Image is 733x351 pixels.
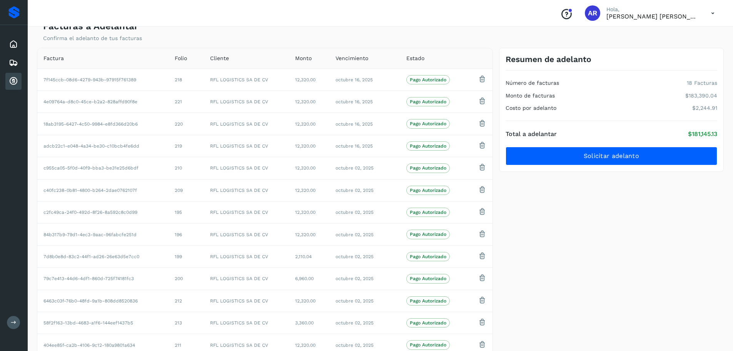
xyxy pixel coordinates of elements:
td: 4e09764a-d8c0-45ce-b2a2-828affd90f8e [37,91,169,113]
td: 58f2f163-13bd-4683-a1f6-144eef1437b5 [37,312,169,334]
span: octubre 02, 2025 [336,276,374,281]
td: RFL LOGISTICS SA DE CV [204,179,289,201]
span: octubre 16, 2025 [336,99,373,104]
span: Vencimiento [336,54,368,62]
td: RFL LOGISTICS SA DE CV [204,290,289,312]
td: 209 [169,179,204,201]
span: octubre 16, 2025 [336,77,373,82]
td: 221 [169,91,204,113]
p: Hola, [606,6,699,13]
td: 195 [169,202,204,223]
td: 7d8b0e8d-83c2-44f1-ad26-26e63d5e7cc0 [37,245,169,267]
span: Folio [175,54,187,62]
span: octubre 02, 2025 [336,188,374,193]
span: Estado [406,54,424,62]
p: Pago Autorizado [410,298,446,304]
span: Monto [295,54,312,62]
td: 219 [169,135,204,157]
span: Solicitar adelanto [584,152,639,160]
td: 213 [169,312,204,334]
td: RFL LOGISTICS SA DE CV [204,312,289,334]
span: octubre 16, 2025 [336,121,373,127]
td: RFL LOGISTICS SA DE CV [204,91,289,113]
span: octubre 02, 2025 [336,232,374,237]
td: RFL LOGISTICS SA DE CV [204,268,289,290]
p: Pago Autorizado [410,143,446,149]
button: Solicitar adelanto [506,147,717,165]
p: Pago Autorizado [410,99,446,104]
p: Pago Autorizado [410,77,446,82]
span: octubre 02, 2025 [336,210,374,215]
h4: Número de facturas [506,80,559,86]
td: c2fc49ca-24f0-492d-8f26-8a592c8c0d99 [37,202,169,223]
span: octubre 02, 2025 [336,165,374,171]
td: adcb22c1-e048-4a34-be30-c10bcb4fe6dd [37,135,169,157]
td: 196 [169,223,204,245]
span: 12,320.00 [295,298,316,304]
td: RFL LOGISTICS SA DE CV [204,157,289,179]
span: octubre 02, 2025 [336,254,374,259]
span: octubre 02, 2025 [336,343,374,348]
td: c955ca05-5f0d-40f9-bba3-be31e25d6bdf [37,157,169,179]
p: Pago Autorizado [410,188,446,193]
td: 6463c03f-76b0-48fd-9a1b-808dd8520836 [37,290,169,312]
td: 220 [169,113,204,135]
span: octubre 16, 2025 [336,143,373,149]
span: 12,320.00 [295,143,316,149]
span: 12,320.00 [295,165,316,171]
p: Pago Autorizado [410,254,446,259]
td: 18ab3195-6427-4c50-9984-e8fd366d20b6 [37,113,169,135]
h4: Costo por adelanto [506,105,556,111]
span: Cliente [210,54,229,62]
div: Embarques [5,54,22,71]
span: 6,960.00 [295,276,314,281]
p: Confirma el adelanto de tus facturas [43,35,142,42]
p: $2,244.91 [692,105,717,111]
h4: Total a adelantar [506,130,557,138]
td: RFL LOGISTICS SA DE CV [204,223,289,245]
p: $181,145.13 [688,130,717,138]
td: RFL LOGISTICS SA DE CV [204,135,289,157]
h3: Resumen de adelanto [506,54,591,64]
span: 12,320.00 [295,210,316,215]
td: RFL LOGISTICS SA DE CV [204,245,289,267]
div: Inicio [5,36,22,53]
td: RFL LOGISTICS SA DE CV [204,69,289,91]
td: 7f145ccb-08d6-4279-943b-97915f761389 [37,69,169,91]
td: 84b317b9-79d1-4ec3-9aac-96fabcfe251d [37,223,169,245]
p: Pago Autorizado [410,276,446,281]
p: 18 Facturas [687,80,717,86]
span: 12,320.00 [295,188,316,193]
td: 212 [169,290,204,312]
td: RFL LOGISTICS SA DE CV [204,202,289,223]
p: $183,390.04 [685,92,717,99]
p: Pago Autorizado [410,320,446,326]
p: Pago Autorizado [410,121,446,126]
span: 3,360.00 [295,320,314,326]
span: octubre 02, 2025 [336,320,374,326]
p: Pago Autorizado [410,165,446,171]
span: 12,320.00 [295,77,316,82]
td: RFL LOGISTICS SA DE CV [204,113,289,135]
span: octubre 02, 2025 [336,298,374,304]
div: Cuentas por cobrar [5,73,22,90]
td: 210 [169,157,204,179]
td: 79c7e413-44d6-4df1-860d-725f74181fc3 [37,268,169,290]
p: Pago Autorizado [410,232,446,237]
span: 12,320.00 [295,343,316,348]
span: 2,110.04 [295,254,312,259]
p: Pago Autorizado [410,342,446,348]
p: Pago Autorizado [410,210,446,215]
p: ARMANDO RAMIREZ VAZQUEZ [606,13,699,20]
span: 12,320.00 [295,99,316,104]
td: 218 [169,69,204,91]
span: 12,320.00 [295,232,316,237]
td: 200 [169,268,204,290]
td: 199 [169,245,204,267]
td: c40fc238-0b81-4800-b264-2dae0762107f [37,179,169,201]
h4: Monto de facturas [506,92,555,99]
span: 12,320.00 [295,121,316,127]
span: Factura [43,54,64,62]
